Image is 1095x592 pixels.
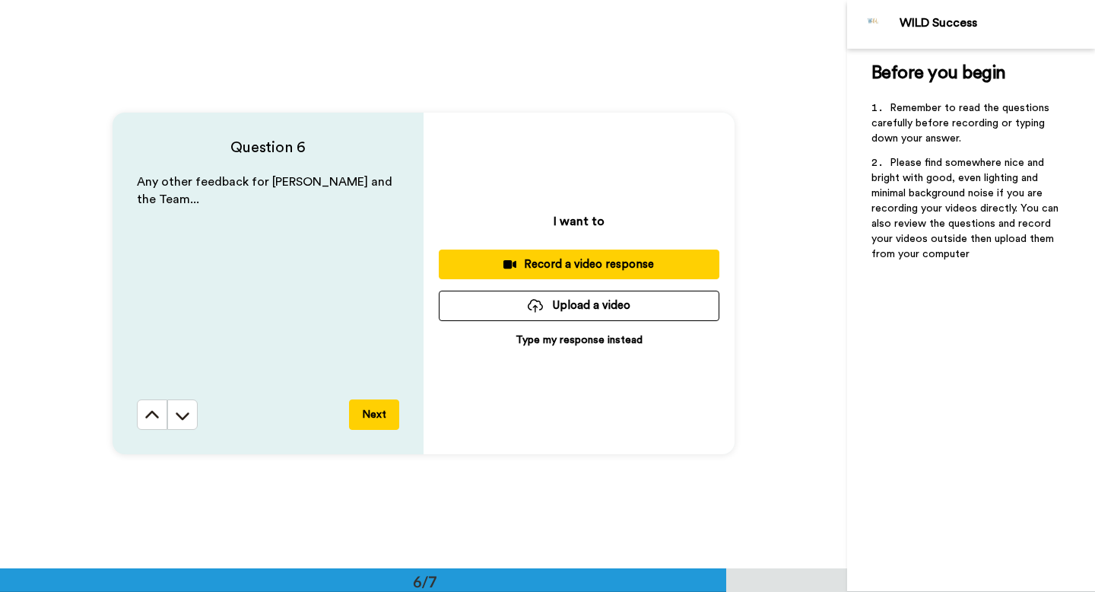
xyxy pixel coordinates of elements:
[451,256,707,272] div: Record a video response
[439,291,719,320] button: Upload a video
[900,16,1094,30] div: WILD Success
[871,158,1062,259] span: Please find somewhere nice and bright with good, even lighting and minimal background noise if yo...
[516,333,643,348] p: Type my response instead
[439,250,719,279] button: Record a video response
[137,176,395,205] span: Any other feedback for [PERSON_NAME] and the Team...
[871,103,1052,144] span: Remember to read the questions carefully before recording or typing down your answer.
[349,399,399,430] button: Next
[871,64,1006,82] span: Before you begin
[855,6,892,43] img: Profile Image
[554,212,605,231] p: I want to
[137,137,399,158] h4: Question 6
[389,571,462,592] div: 6/7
